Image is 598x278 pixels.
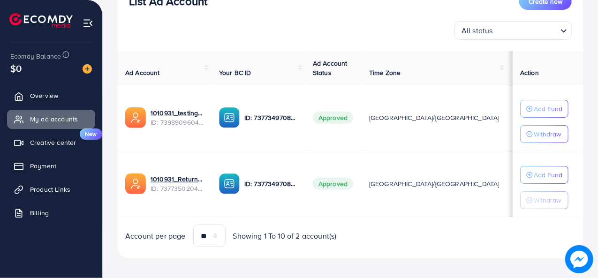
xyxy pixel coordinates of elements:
span: Approved [313,112,353,124]
button: Withdraw [520,191,568,209]
span: Ecomdy Balance [10,52,61,61]
span: $0 [10,61,22,75]
span: Ad Account Status [313,59,348,77]
p: Withdraw [534,128,561,140]
span: Showing 1 To 10 of 2 account(s) [233,231,337,241]
p: Withdraw [534,195,561,206]
img: image [565,245,593,273]
a: Payment [7,157,95,175]
span: [GEOGRAPHIC_DATA]/[GEOGRAPHIC_DATA] [369,113,500,122]
p: ID: 7377349708576243728 [244,178,298,189]
span: Approved [313,178,353,190]
img: ic-ads-acc.e4c84228.svg [125,173,146,194]
p: ID: 7377349708576243728 [244,112,298,123]
a: Overview [7,86,95,105]
span: ID: 7377350204250456080 [151,184,204,193]
img: ic-ba-acc.ded83a64.svg [219,107,240,128]
span: Account per page [125,231,186,241]
span: ID: 7398909604979277841 [151,118,204,127]
button: Withdraw [520,125,568,143]
img: logo [9,13,73,28]
div: Search for option [454,21,572,40]
img: menu [83,18,93,29]
span: Product Links [30,185,70,194]
a: Product Links [7,180,95,199]
span: Payment [30,161,56,171]
span: My ad accounts [30,114,78,124]
div: <span class='underline'>1010931_Returnsproduct_1717673220088</span></br>7377350204250456080 [151,174,204,194]
div: <span class='underline'>1010931_testing products_1722692892755</span></br>7398909604979277841 [151,108,204,128]
p: Add Fund [534,103,562,114]
span: All status [460,24,495,38]
a: My ad accounts [7,110,95,128]
p: Add Fund [534,169,562,180]
a: Billing [7,203,95,222]
a: 1010931_Returnsproduct_1717673220088 [151,174,204,184]
span: Overview [30,91,58,100]
span: Creative center [30,138,76,147]
span: Time Zone [369,68,401,77]
span: New [80,128,102,140]
img: ic-ads-acc.e4c84228.svg [125,107,146,128]
img: ic-ba-acc.ded83a64.svg [219,173,240,194]
img: image [83,64,92,74]
span: Billing [30,208,49,218]
span: Your BC ID [219,68,251,77]
span: [GEOGRAPHIC_DATA]/[GEOGRAPHIC_DATA] [369,179,500,188]
input: Search for option [496,22,557,38]
a: Creative centerNew [7,133,95,152]
button: Add Fund [520,166,568,184]
button: Add Fund [520,100,568,118]
a: 1010931_testing products_1722692892755 [151,108,204,118]
span: Action [520,68,539,77]
span: Ad Account [125,68,160,77]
